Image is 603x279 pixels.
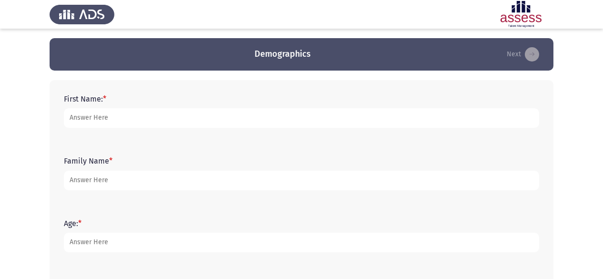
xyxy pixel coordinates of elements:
h3: Demographics [255,48,311,60]
input: add answer text [64,171,539,190]
img: Assessment logo of ASSESS English Language Assessment (3 Module) (Ad - IB) [489,1,553,28]
button: load next page [504,47,542,62]
input: add answer text [64,108,539,128]
input: add answer text [64,233,539,252]
label: First Name: [64,94,106,103]
img: Assess Talent Management logo [50,1,114,28]
label: Age: [64,219,82,228]
label: Family Name [64,156,112,165]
